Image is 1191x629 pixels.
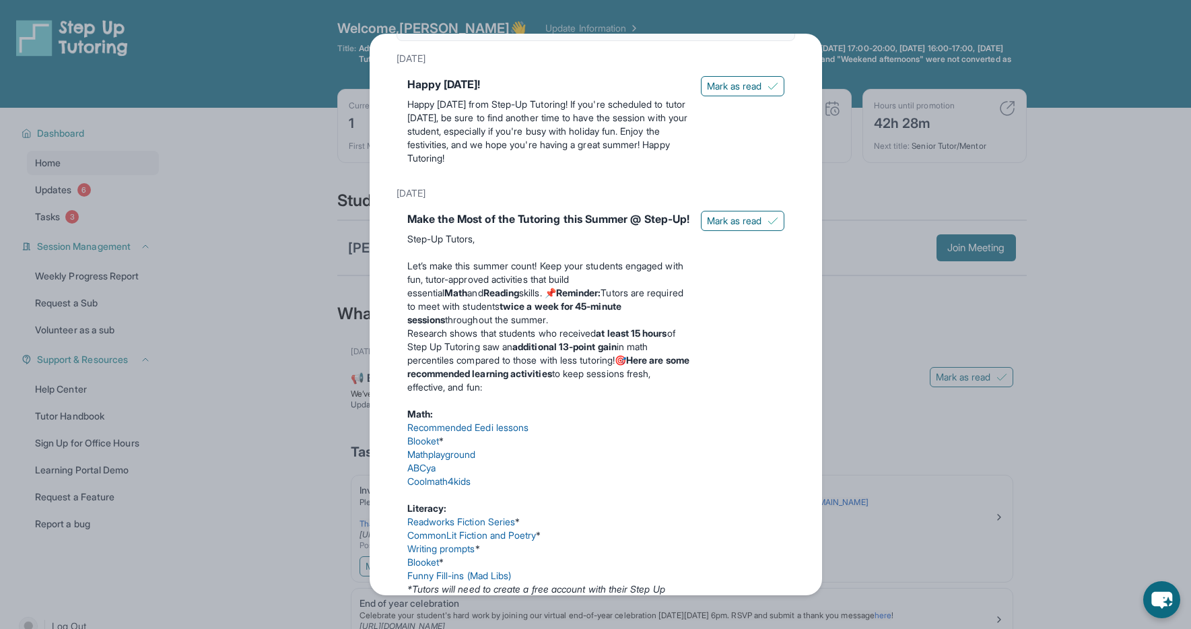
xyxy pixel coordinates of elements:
[407,259,690,327] p: Let’s make this summer count! Keep your students engaged with fun, tutor-approved activities that...
[407,556,440,568] a: Blooket
[407,583,665,608] em: *Tutors will need to create a free account with their Step Up email
[707,79,762,93] span: Mark as read
[407,462,436,473] a: ABCya
[407,98,690,165] p: Happy [DATE] from Step-Up Tutoring! If you're scheduled to tutor [DATE], be sure to find another ...
[707,214,762,228] span: Mark as read
[397,181,795,205] div: [DATE]
[596,327,667,339] strong: at least 15 hours
[407,408,433,420] strong: Math:
[407,449,476,460] a: Mathplayground
[407,76,690,92] div: Happy [DATE]!
[407,570,512,581] a: Funny Fill-ins (Mad Libs)
[768,81,778,92] img: Mark as read
[556,287,601,298] strong: Reminder:
[407,475,471,487] a: Coolmath4kids
[407,232,690,246] p: Step-Up Tutors,
[1143,581,1180,618] button: chat-button
[483,287,520,298] strong: Reading
[768,216,778,226] img: Mark as read
[407,529,537,541] a: CommonLit Fiction and Poetry
[407,543,475,554] a: Writing prompts
[407,502,447,514] strong: Literacy:
[512,341,617,352] strong: additional 13-point gain
[407,211,690,227] div: Make the Most of the Tutoring this Summer @ Step-Up!
[407,327,690,394] p: Research shows that students who received of Step Up Tutoring saw an in math percentiles compared...
[397,46,795,71] div: [DATE]
[701,76,784,96] button: Mark as read
[407,516,516,527] a: Readworks Fiction Series
[444,287,467,298] strong: Math
[407,435,440,446] a: Blooket
[407,300,621,325] strong: twice a week for 45-minute sessions
[407,422,529,433] a: Recommended Eedi lessons
[701,211,784,231] button: Mark as read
